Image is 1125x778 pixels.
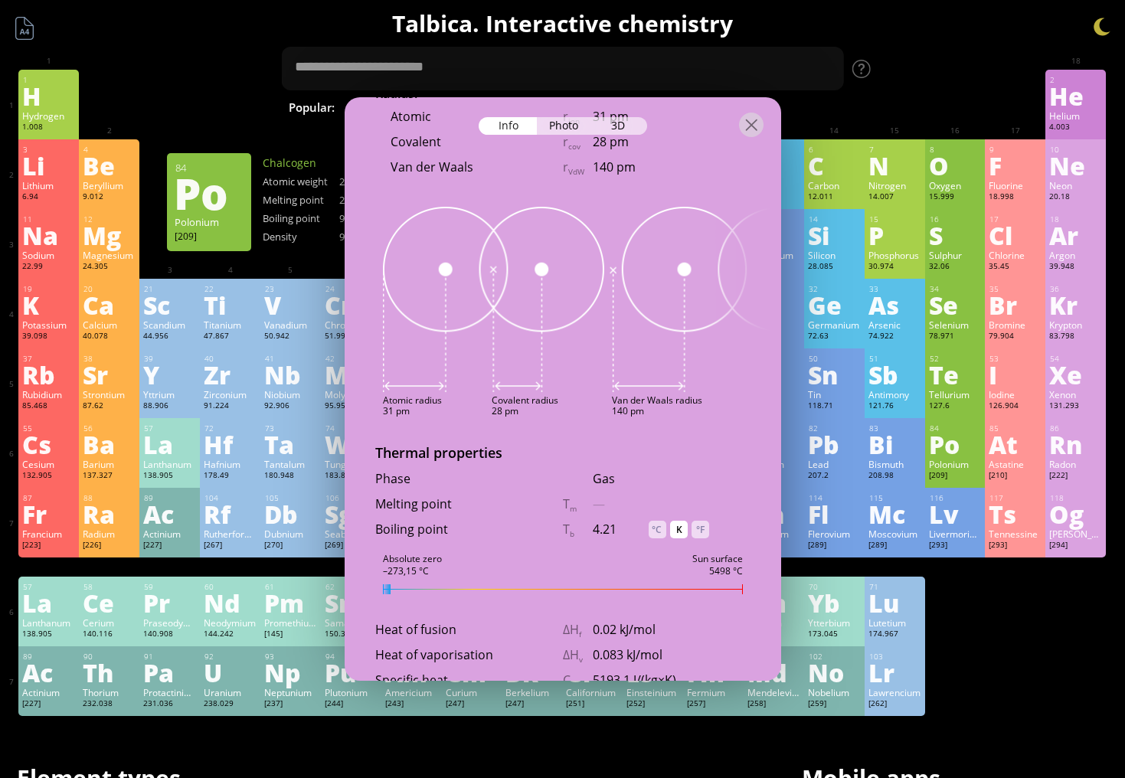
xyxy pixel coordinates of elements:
div: Ge [808,293,861,317]
div: 106 [325,493,378,503]
div: La [22,590,75,615]
div: Ta [264,432,317,456]
div: 132.905 [22,470,75,482]
div: 20 [83,284,136,294]
div: Bi [868,432,921,456]
div: 10 [1050,145,1102,155]
div: 30.974 [868,261,921,273]
div: La [143,432,196,456]
div: Potassium [22,319,75,331]
div: 42 [325,354,378,364]
div: Hf [204,432,257,456]
div: [210] [989,470,1042,482]
div: Krypton [1049,319,1102,331]
div: 127.6 [929,400,982,413]
sub: VdW [568,167,584,177]
div: Po [929,432,982,456]
div: 32 [809,284,861,294]
div: Sc [143,293,196,317]
div: Nd [204,590,257,615]
div: 78.971 [929,331,982,343]
div: Og [1049,502,1102,526]
div: Lanthanum [143,458,196,470]
div: Ts [989,502,1042,526]
div: Sn [808,362,861,387]
div: 208.98 [868,470,921,482]
div: °F [692,521,709,538]
div: 59 [144,582,196,592]
div: Beryllium [83,179,136,191]
div: Scandium [143,319,196,331]
div: 83.798 [1049,331,1102,343]
div: Sg [325,502,378,526]
div: Neon [1049,179,1102,191]
div: Nitrogen [868,179,921,191]
div: 117 [989,493,1042,503]
div: 40.078 [83,331,136,343]
div: 116 [930,493,982,503]
div: Be [83,153,136,178]
div: [293] [929,540,982,552]
div: Ti [204,293,257,317]
div: Yttrium [143,388,196,400]
div: 16 [930,214,982,224]
div: [270] [264,540,317,552]
div: Xenon [1049,388,1102,400]
div: 115 [869,493,921,503]
div: Cl [989,223,1042,247]
div: 55 [23,423,75,433]
div: 35 [989,284,1042,294]
div: Selenium [929,319,982,331]
div: 47.867 [204,331,257,343]
div: [227] [143,540,196,552]
div: 131.293 [1049,400,1102,413]
div: [PERSON_NAME] [1049,528,1102,540]
div: 254 °C [339,193,416,207]
div: 57 [144,423,196,433]
div: 15 [869,214,921,224]
div: Lead [808,458,861,470]
div: Sb [868,362,921,387]
div: 74.922 [868,331,921,343]
div: Astatine [989,458,1042,470]
div: 209 [339,175,416,188]
div: 178.49 [204,470,257,482]
div: 114 [809,493,861,503]
div: W [325,432,378,456]
div: Si [808,223,861,247]
div: 79.904 [989,331,1042,343]
div: 58 [83,582,136,592]
div: H [22,83,75,108]
div: 1 [23,75,75,85]
div: Arsenic [868,319,921,331]
div: Moscovium [868,528,921,540]
div: At [989,432,1042,456]
div: r [563,159,593,177]
div: Tin [808,388,861,400]
div: K [22,293,75,317]
div: Tennessine [989,528,1042,540]
div: N [868,153,921,178]
div: Fl [808,502,861,526]
div: [209] [175,230,244,242]
div: Barium [83,458,136,470]
div: 4.21 [593,521,649,538]
div: Van der Waals [375,159,563,175]
div: 4 [83,145,136,155]
div: 21 [144,284,196,294]
div: Rf [204,502,257,526]
div: Chlorine [989,249,1042,261]
div: 87.62 [83,400,136,413]
div: [223] [22,540,75,552]
div: 57 [23,582,75,592]
div: [269] [325,540,378,552]
div: 7 [869,145,921,155]
div: 138.905 [143,470,196,482]
div: 83 [869,423,921,433]
div: 2 [1050,75,1102,85]
div: Te [929,362,982,387]
div: Boiling point [375,521,563,538]
div: 6 [809,145,861,155]
div: 53 [989,354,1042,364]
div: Rn [1049,432,1102,456]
